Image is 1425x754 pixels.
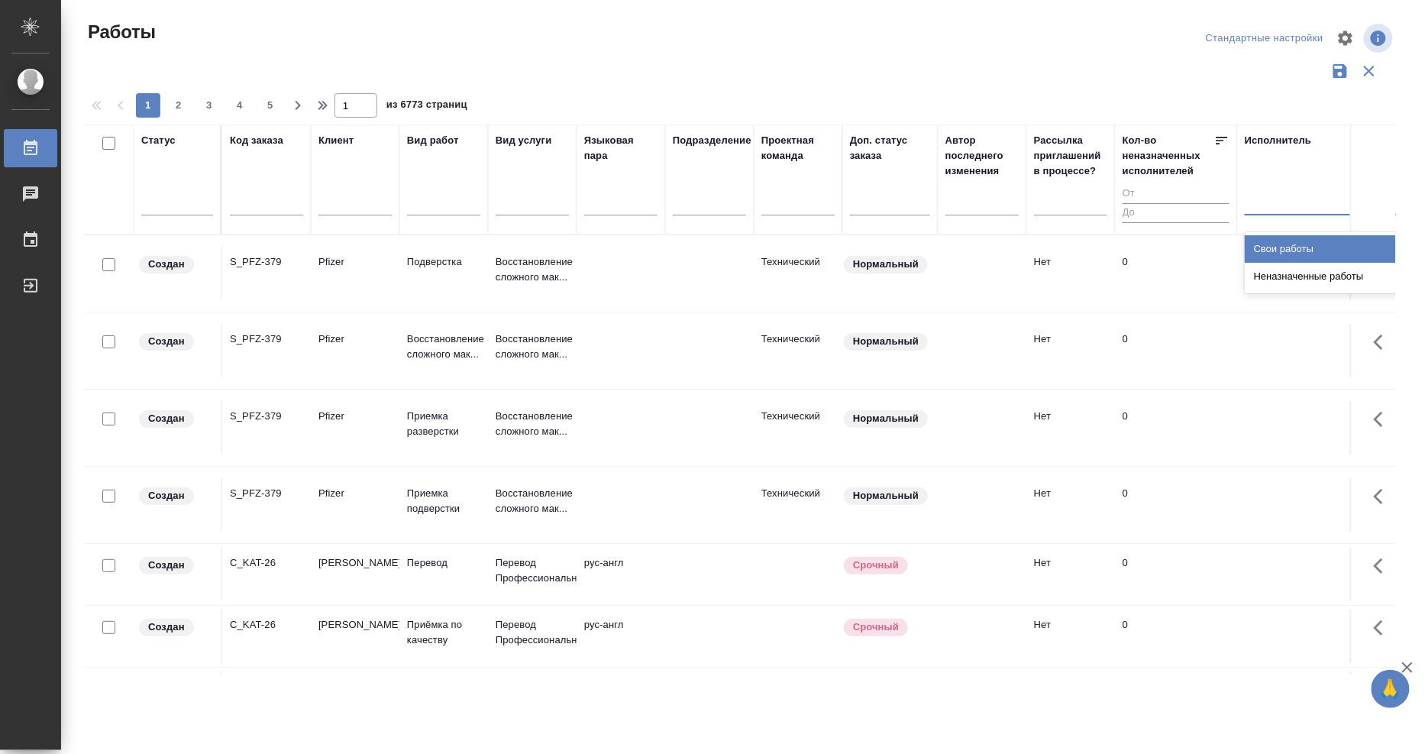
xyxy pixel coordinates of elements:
div: S_PFZ-379 [230,486,303,501]
div: split button [1202,27,1327,50]
p: Создан [148,411,185,426]
button: 5 [258,93,283,118]
div: S_PFZ-379 [230,254,303,270]
td: рус-англ [577,610,665,663]
span: Настроить таблицу [1327,20,1364,57]
p: Перевод Профессиональный [496,617,569,648]
button: Здесь прячутся важные кнопки [1365,324,1401,361]
p: Pfizer [318,254,392,270]
div: Заказ еще не согласован с клиентом, искать исполнителей рано [137,555,213,576]
div: Кол-во неназначенных исполнителей [1123,133,1214,179]
button: 2 [166,93,191,118]
p: Pfizer [318,486,392,501]
div: Вид услуги [496,133,552,148]
div: C_KAT-26 [230,555,303,571]
button: 3 [197,93,221,118]
p: Создан [148,334,185,349]
p: Перевод [407,555,480,571]
p: Создан [148,488,185,503]
p: Приемка разверстки [407,409,480,439]
p: Перевод Профессиональный [496,555,569,586]
td: Нет [1026,610,1115,663]
td: 0 [1115,671,1237,725]
div: Заказ еще не согласован с клиентом, искать исполнителей рано [137,617,213,638]
td: Нет [1026,548,1115,601]
div: Исполнитель [1245,133,1312,148]
td: 0 [1115,478,1237,532]
div: Заказ еще не согласован с клиентом, искать исполнителей рано [137,486,213,506]
td: Нет [1026,247,1115,300]
td: 0 [1115,548,1237,601]
div: Автор последнего изменения [945,133,1019,179]
p: Восстановление сложного мак... [407,332,480,362]
p: Восстановление сложного мак... [496,332,569,362]
button: Здесь прячутся важные кнопки [1365,478,1401,515]
td: Технический [754,247,842,300]
div: Вид работ [407,133,459,148]
button: Здесь прячутся важные кнопки [1365,610,1401,646]
td: Нет [1026,671,1115,725]
p: Нормальный [853,488,919,503]
p: Нормальный [853,411,919,426]
div: Рассылка приглашений в процессе? [1034,133,1107,179]
p: [PERSON_NAME] [318,555,392,571]
div: Код заказа [230,133,283,148]
p: Приемка подверстки [407,486,480,516]
p: Восстановление сложного мак... [496,486,569,516]
span: Работы [84,20,156,44]
div: Проектная команда [761,133,835,163]
div: Клиент [318,133,354,148]
td: Технический [754,401,842,455]
p: Нормальный [853,334,919,349]
p: Подверстка [407,254,480,270]
span: 2 [166,98,191,113]
td: 0 [1115,401,1237,455]
div: Заказ еще не согласован с клиентом, искать исполнителей рано [137,332,213,352]
div: Языковая пара [584,133,658,163]
button: Сбросить фильтры [1355,57,1384,86]
button: Здесь прячутся важные кнопки [1365,401,1401,438]
div: Заказ еще не согласован с клиентом, искать исполнителей рано [137,254,213,275]
span: 🙏 [1378,673,1404,705]
span: из 6773 страниц [386,95,467,118]
span: 5 [258,98,283,113]
div: Заказ еще не согласован с клиентом, искать исполнителей рано [137,409,213,429]
p: Pfizer [318,332,392,347]
p: Восстановление сложного мак... [496,409,569,439]
td: рус-англ [577,671,665,725]
td: 0 [1115,324,1237,377]
span: 3 [197,98,221,113]
p: Создан [148,257,185,272]
td: рус-англ [577,548,665,601]
p: Приёмка по качеству [407,617,480,648]
td: 0 [1115,610,1237,663]
button: 🙏 [1372,670,1410,708]
p: Создан [148,620,185,635]
button: Сохранить фильтры [1326,57,1355,86]
p: Срочный [853,558,899,573]
div: Подразделение [673,133,751,148]
div: Доп. статус заказа [850,133,930,163]
div: C_KAT-26 [230,617,303,633]
td: 0 [1115,247,1237,300]
td: Нет [1026,401,1115,455]
td: Нет [1026,478,1115,532]
div: S_PFZ-379 [230,332,303,347]
button: Здесь прячутся важные кнопки [1365,548,1401,584]
span: Посмотреть информацию [1364,24,1396,53]
td: Нет [1026,324,1115,377]
input: До [1123,203,1230,222]
p: Восстановление сложного мак... [496,254,569,285]
p: Срочный [853,620,899,635]
p: Создан [148,558,185,573]
p: [PERSON_NAME] [318,617,392,633]
td: Технический [754,324,842,377]
input: От [1123,185,1230,204]
button: 4 [228,93,252,118]
p: Нормальный [853,257,919,272]
span: 4 [228,98,252,113]
div: S_PFZ-379 [230,409,303,424]
p: Pfizer [318,409,392,424]
td: Технический [754,478,842,532]
div: Статус [141,133,176,148]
